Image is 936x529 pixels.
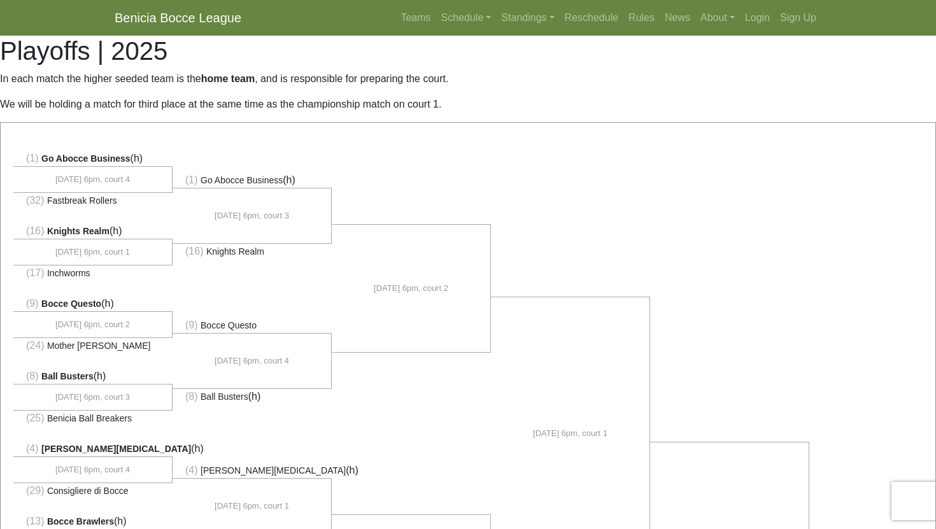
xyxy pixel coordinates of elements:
[26,153,39,164] span: (1)
[26,225,44,236] span: (16)
[740,5,775,31] a: Login
[41,444,191,454] span: [PERSON_NAME][MEDICAL_DATA]
[201,391,248,402] span: Ball Busters
[215,209,289,222] span: [DATE] 6pm, court 3
[560,5,624,31] a: Reschedule
[115,5,241,31] a: Benicia Bocce League
[533,427,607,440] span: [DATE] 6pm, court 1
[215,500,289,512] span: [DATE] 6pm, court 1
[185,465,198,476] span: (4)
[47,226,110,236] span: Knights Realm
[47,341,151,351] span: Mother [PERSON_NAME]
[55,391,130,404] span: [DATE] 6pm, court 3
[201,175,283,185] span: Go Abocce Business
[55,463,130,476] span: [DATE] 6pm, court 4
[185,320,198,330] span: (9)
[55,318,130,331] span: [DATE] 6pm, court 2
[695,5,740,31] a: About
[47,413,132,423] span: Benicia Ball Breakers
[26,298,39,309] span: (9)
[201,320,257,330] span: Bocce Questo
[185,174,198,185] span: (1)
[623,5,660,31] a: Rules
[13,441,173,457] li: (h)
[26,485,44,496] span: (29)
[496,5,559,31] a: Standings
[47,516,114,526] span: Bocce Brawlers
[185,391,198,402] span: (8)
[26,340,44,351] span: (24)
[13,223,173,239] li: (h)
[47,486,129,496] span: Consigliere di Bocce
[26,267,44,278] span: (17)
[26,516,44,526] span: (13)
[185,246,203,257] span: (16)
[41,371,94,381] span: Ball Busters
[26,443,39,454] span: (4)
[41,299,101,309] span: Bocce Questo
[173,388,332,404] li: (h)
[775,5,821,31] a: Sign Up
[13,296,173,312] li: (h)
[395,5,436,31] a: Teams
[201,465,346,476] span: [PERSON_NAME][MEDICAL_DATA]
[201,73,255,84] strong: home team
[13,369,173,384] li: (h)
[41,153,131,164] span: Go Abocce Business
[173,463,332,479] li: (h)
[374,282,448,295] span: [DATE] 6pm, court 2
[26,195,44,206] span: (32)
[206,246,264,257] span: Knights Realm
[173,173,332,188] li: (h)
[215,355,289,367] span: [DATE] 6pm, court 4
[13,151,173,167] li: (h)
[26,413,44,423] span: (25)
[55,246,130,258] span: [DATE] 6pm, court 1
[55,173,130,186] span: [DATE] 6pm, court 4
[660,5,695,31] a: News
[47,268,90,278] span: Inchworms
[47,195,117,206] span: Fastbreak Rollers
[436,5,497,31] a: Schedule
[26,370,39,381] span: (8)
